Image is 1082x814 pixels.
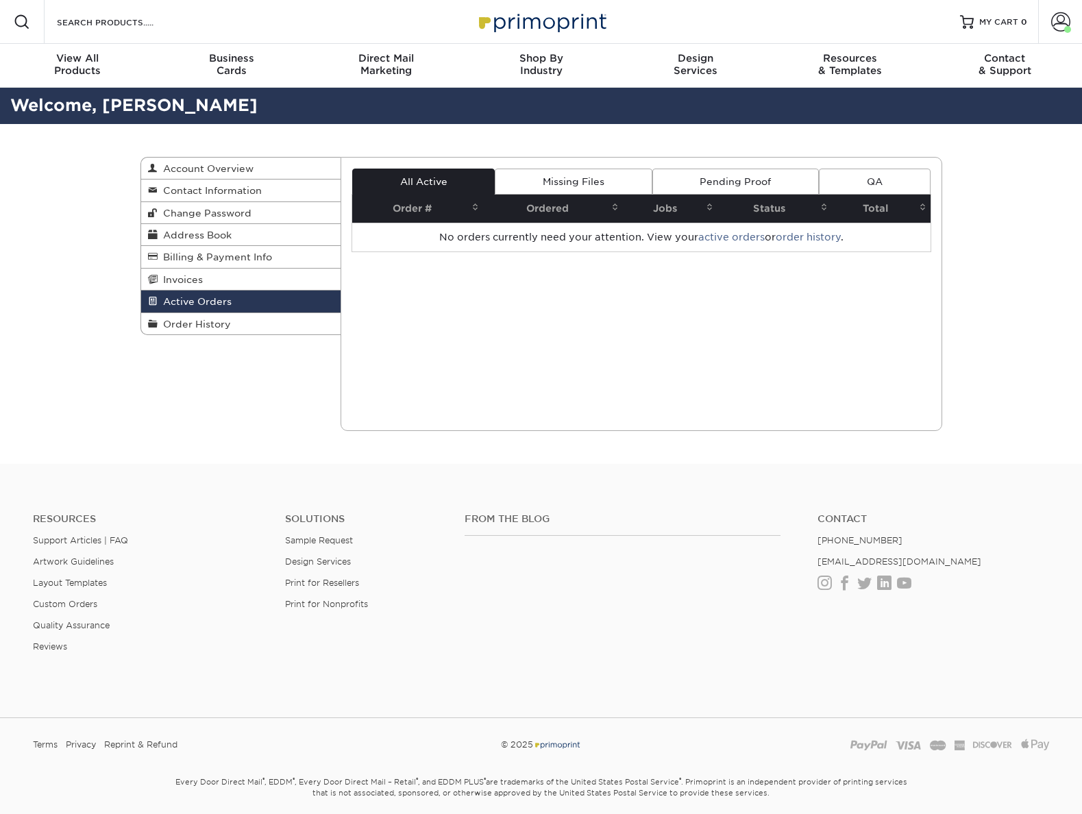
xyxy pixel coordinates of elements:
a: Direct MailMarketing [309,44,464,88]
a: Contact& Support [927,44,1082,88]
sup: ® [484,776,486,783]
a: Shop ByIndustry [464,44,619,88]
sup: ® [262,776,265,783]
div: Marketing [309,52,464,77]
a: Design Services [285,556,351,567]
a: Support Articles | FAQ [33,535,128,545]
sup: ® [679,776,681,783]
a: Custom Orders [33,599,97,609]
th: Ordered [483,195,623,223]
span: Billing & Payment Info [158,251,272,262]
span: Active Orders [158,296,232,307]
td: No orders currently need your attention. View your or . [352,223,931,251]
a: Invoices [141,269,341,291]
a: active orders [698,232,765,243]
div: Cards [155,52,310,77]
a: Quality Assurance [33,620,110,630]
a: [PHONE_NUMBER] [817,535,902,545]
a: Address Book [141,224,341,246]
span: MY CART [979,16,1018,28]
th: Status [717,195,832,223]
div: © 2025 [368,735,713,755]
a: Active Orders [141,291,341,312]
span: Resources [773,52,928,64]
a: Order History [141,313,341,334]
a: Terms [33,735,58,755]
span: 0 [1021,17,1027,27]
a: Billing & Payment Info [141,246,341,268]
th: Order # [352,195,483,223]
a: Print for Nonprofits [285,599,368,609]
a: DesignServices [618,44,773,88]
a: BusinessCards [155,44,310,88]
a: Contact [817,513,1049,525]
a: Resources& Templates [773,44,928,88]
th: Jobs [623,195,717,223]
a: Pending Proof [652,169,819,195]
a: Print for Resellers [285,578,359,588]
a: Layout Templates [33,578,107,588]
span: Design [618,52,773,64]
div: Industry [464,52,619,77]
a: Contact Information [141,180,341,201]
h4: From the Blog [465,513,780,525]
th: Total [832,195,930,223]
span: Business [155,52,310,64]
span: Invoices [158,274,203,285]
span: Contact [927,52,1082,64]
span: Address Book [158,230,232,241]
div: & Support [927,52,1082,77]
span: Direct Mail [309,52,464,64]
a: All Active [352,169,495,195]
a: Account Overview [141,158,341,180]
a: order history [776,232,841,243]
span: Shop By [464,52,619,64]
input: SEARCH PRODUCTS..... [56,14,189,30]
a: Reviews [33,641,67,652]
a: [EMAIL_ADDRESS][DOMAIN_NAME] [817,556,981,567]
img: Primoprint [473,7,610,36]
span: Order History [158,319,231,330]
h4: Solutions [285,513,445,525]
div: Services [618,52,773,77]
sup: ® [293,776,295,783]
a: Change Password [141,202,341,224]
a: Missing Files [495,169,652,195]
span: Change Password [158,208,251,219]
a: Sample Request [285,535,353,545]
span: Account Overview [158,163,254,174]
span: Contact Information [158,185,262,196]
a: Artwork Guidelines [33,556,114,567]
div: & Templates [773,52,928,77]
sup: ® [416,776,418,783]
a: Reprint & Refund [104,735,177,755]
img: Primoprint [533,739,581,750]
a: QA [819,169,930,195]
a: Privacy [66,735,96,755]
h4: Resources [33,513,265,525]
